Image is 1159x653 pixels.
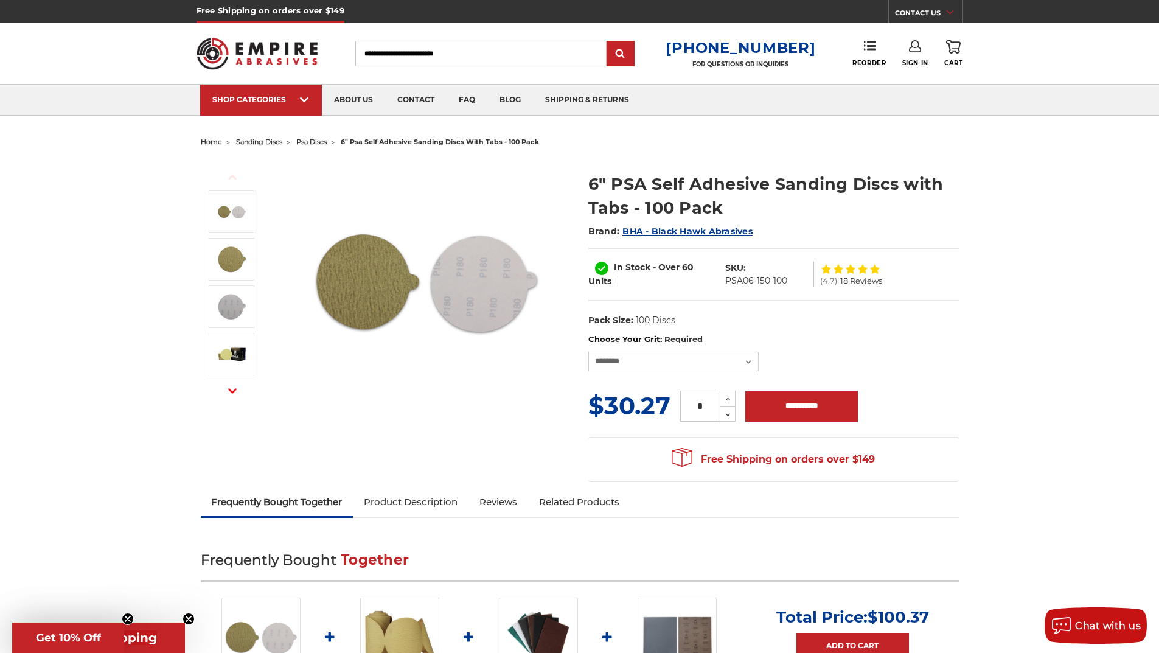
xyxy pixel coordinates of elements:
[672,447,875,472] span: Free Shipping on orders over $149
[725,262,746,274] dt: SKU:
[218,378,247,404] button: Next
[840,277,882,285] span: 18 Reviews
[217,339,247,369] img: 6 inch sticky back disc with tab
[353,489,468,515] a: Product Description
[588,391,670,421] span: $30.27
[666,39,815,57] a: [PHONE_NUMBER]
[36,631,101,644] span: Get 10% Off
[447,85,487,116] a: faq
[944,40,962,67] a: Cart
[468,489,528,515] a: Reviews
[212,95,310,104] div: SHOP CATEGORIES
[341,138,539,146] span: 6" psa self adhesive sanding discs with tabs - 100 pack
[528,489,630,515] a: Related Products
[852,59,886,67] span: Reorder
[197,30,318,77] img: Empire Abrasives
[636,314,675,327] dd: 100 Discs
[622,226,753,237] a: BHA - Black Hawk Abrasives
[1075,620,1141,632] span: Chat with us
[217,292,247,322] img: 6" pressure sensitive adhesive sanding disc
[385,85,447,116] a: contact
[201,551,336,568] span: Frequently Bought
[614,262,650,273] span: In Stock
[217,244,247,274] img: 6" sticky back sanding disc
[682,262,694,273] span: 60
[322,85,385,116] a: about us
[122,613,134,625] button: Close teaser
[305,159,548,403] img: 6 inch psa sanding disc
[820,277,837,285] span: (4.7)
[895,6,962,23] a: CONTACT US
[236,138,282,146] a: sanding discs
[588,226,620,237] span: Brand:
[588,276,611,287] span: Units
[1045,607,1147,644] button: Chat with us
[852,40,886,66] a: Reorder
[666,60,815,68] p: FOR QUESTIONS OR INQUIRIES
[588,172,959,220] h1: 6" PSA Self Adhesive Sanding Discs with Tabs - 100 Pack
[12,623,185,653] div: Get Free ShippingClose teaser
[533,85,641,116] a: shipping & returns
[296,138,327,146] a: psa discs
[217,197,247,227] img: 6 inch psa sanding disc
[588,314,633,327] dt: Pack Size:
[201,489,353,515] a: Frequently Bought Together
[664,334,703,344] small: Required
[341,551,409,568] span: Together
[487,85,533,116] a: blog
[944,59,962,67] span: Cart
[608,42,633,66] input: Submit
[653,262,680,273] span: - Over
[201,138,222,146] a: home
[868,607,929,627] span: $100.37
[588,333,959,346] label: Choose Your Grit:
[902,59,928,67] span: Sign In
[183,613,195,625] button: Close teaser
[776,607,929,627] p: Total Price:
[12,623,124,653] div: Get 10% OffClose teaser
[725,274,787,287] dd: PSA06-150-100
[218,164,247,190] button: Previous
